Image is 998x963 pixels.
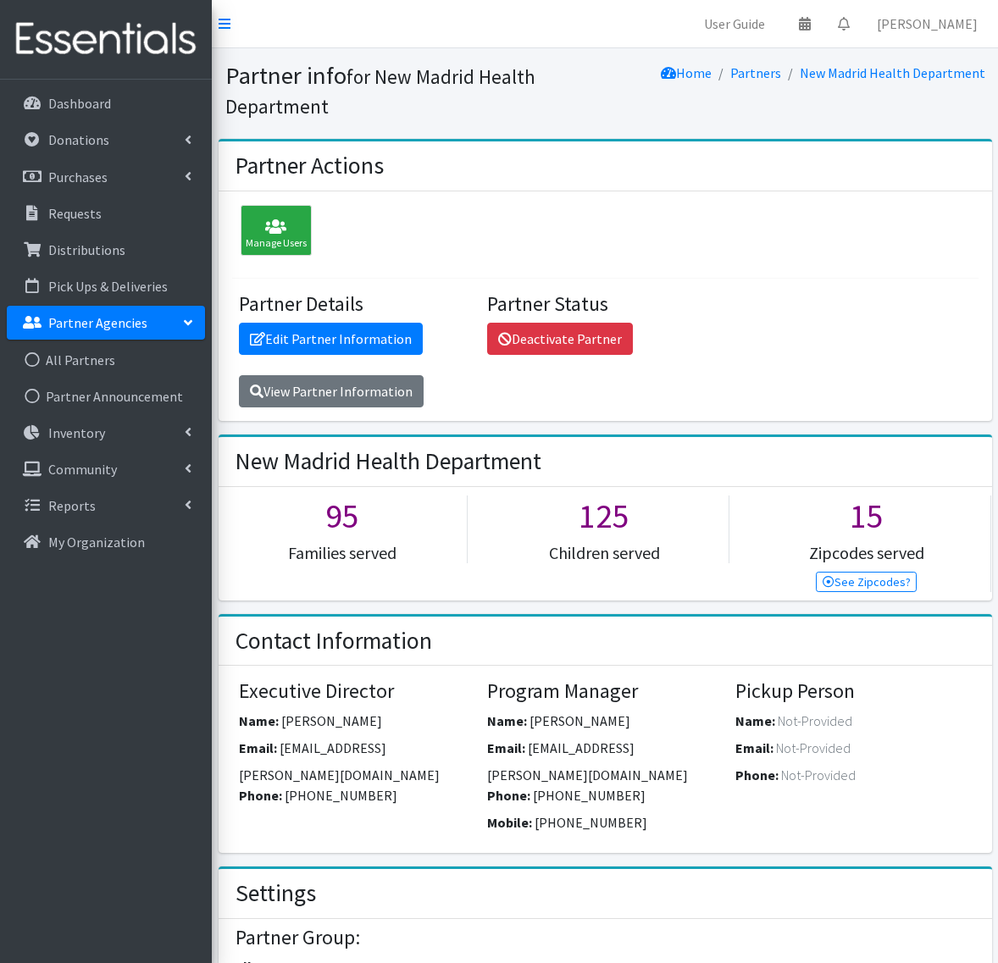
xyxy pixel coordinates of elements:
span: [PERSON_NAME] [281,712,382,729]
span: [PHONE_NUMBER] [535,814,647,831]
span: Not-Provided [778,712,852,729]
a: Donations [7,123,205,157]
h1: 95 [219,495,467,536]
a: Reports [7,489,205,523]
span: [EMAIL_ADDRESS][PERSON_NAME][DOMAIN_NAME] [239,739,440,783]
h4: Partner Group: [236,926,974,950]
a: Deactivate Partner [487,323,633,355]
a: My Organization [7,525,205,559]
a: New Madrid Health Department [800,64,985,81]
small: for New Madrid Health Department [225,64,535,119]
div: Manage Users [241,205,312,256]
a: Inventory [7,416,205,450]
label: Email: [487,738,525,758]
h4: Executive Director [239,679,474,704]
h5: Children served [480,543,729,563]
a: See Zipcodes? [816,572,917,592]
span: [PERSON_NAME] [529,712,630,729]
h5: Zipcodes served [742,543,990,563]
h1: Partner info [225,61,599,119]
h5: Families served [219,543,467,563]
label: Name: [239,711,279,731]
a: Pick Ups & Deliveries [7,269,205,303]
span: [EMAIL_ADDRESS][PERSON_NAME][DOMAIN_NAME] [487,739,688,783]
a: All Partners [7,343,205,377]
p: Partner Agencies [48,314,147,331]
h2: New Madrid Health Department [236,447,541,475]
p: Reports [48,497,96,514]
a: [PERSON_NAME] [863,7,991,41]
a: Partners [730,64,781,81]
p: Pick Ups & Deliveries [48,278,168,295]
h4: Partner Details [239,292,474,317]
h2: Contact Information [236,627,432,655]
a: Home [661,64,712,81]
label: Email: [239,738,277,758]
p: Purchases [48,169,108,185]
a: Dashboard [7,86,205,120]
h1: 125 [480,495,729,536]
p: Inventory [48,424,105,441]
h2: Settings [236,879,316,907]
p: My Organization [48,534,145,551]
img: HumanEssentials [7,11,205,68]
span: Not-Provided [781,767,856,783]
h2: Partner Actions [236,152,384,180]
p: Requests [48,205,102,222]
h1: 15 [742,495,990,536]
a: Partner Agencies [7,306,205,340]
label: Name: [735,711,775,731]
a: Manage Users [232,224,312,241]
a: Partner Announcement [7,379,205,413]
h4: Program Manager [487,679,723,704]
span: [PHONE_NUMBER] [533,787,646,804]
h4: Pickup Person [735,679,971,704]
p: Dashboard [48,95,111,112]
a: Distributions [7,233,205,267]
label: Email: [735,738,773,758]
p: Donations [48,131,109,148]
span: [PHONE_NUMBER] [285,787,397,804]
a: Purchases [7,160,205,194]
label: Name: [487,711,527,731]
label: Phone: [487,785,530,805]
h4: Partner Status [487,292,723,317]
a: Requests [7,196,205,230]
a: Community [7,452,205,486]
label: Phone: [239,785,282,805]
p: Distributions [48,241,125,258]
a: Edit Partner Information [239,323,423,355]
p: Community [48,461,117,478]
a: View Partner Information [239,375,424,407]
a: User Guide [690,7,779,41]
label: Phone: [735,765,779,785]
span: Not-Provided [776,739,851,756]
label: Mobile: [487,812,532,833]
